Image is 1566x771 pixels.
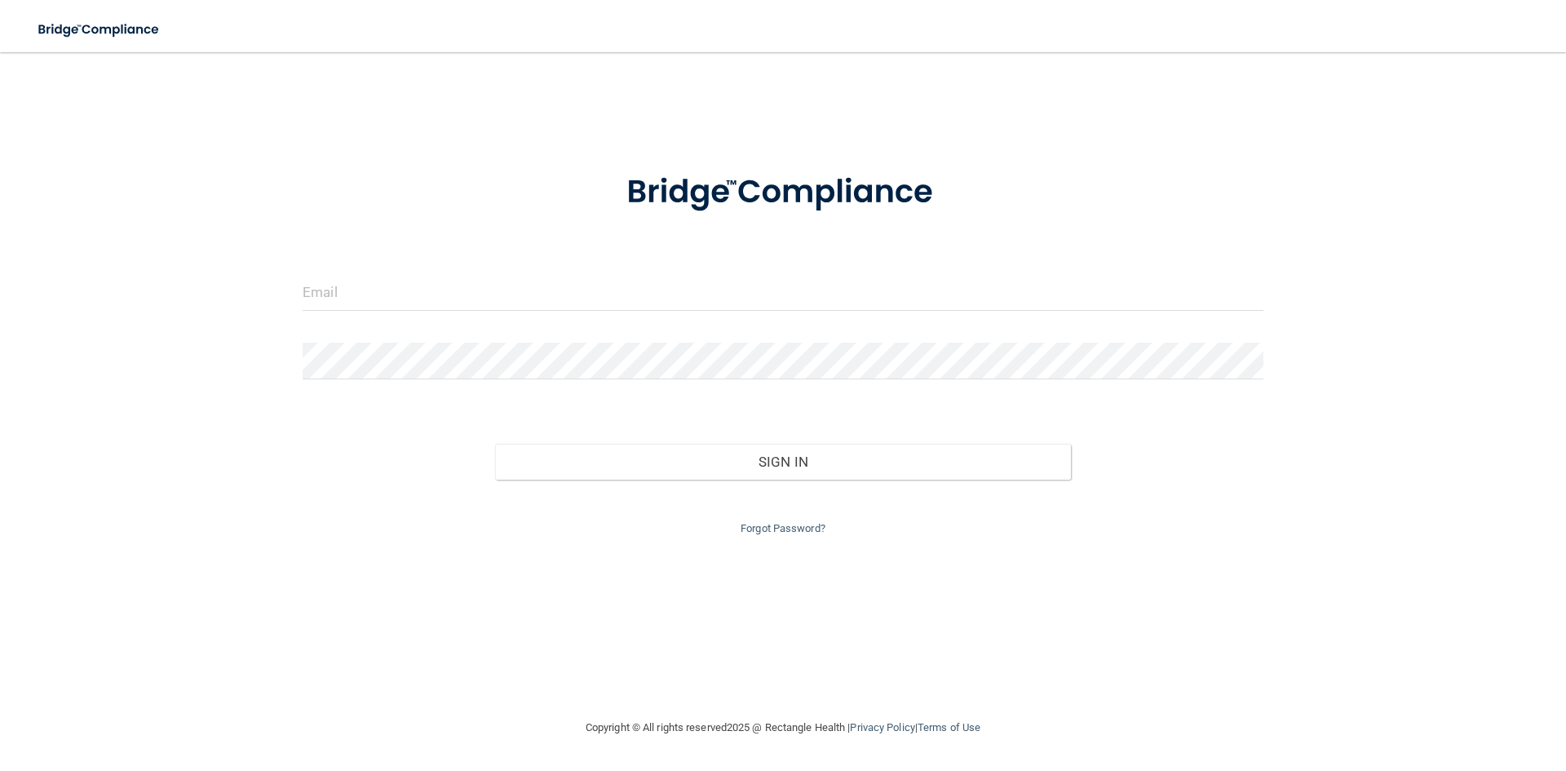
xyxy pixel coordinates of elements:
[850,721,914,733] a: Privacy Policy
[303,274,1263,311] input: Email
[495,444,1072,480] button: Sign In
[741,522,825,534] a: Forgot Password?
[918,721,980,733] a: Terms of Use
[24,13,175,47] img: bridge_compliance_login_screen.278c3ca4.svg
[593,150,973,235] img: bridge_compliance_login_screen.278c3ca4.svg
[485,702,1081,754] div: Copyright © All rights reserved 2025 @ Rectangle Health | |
